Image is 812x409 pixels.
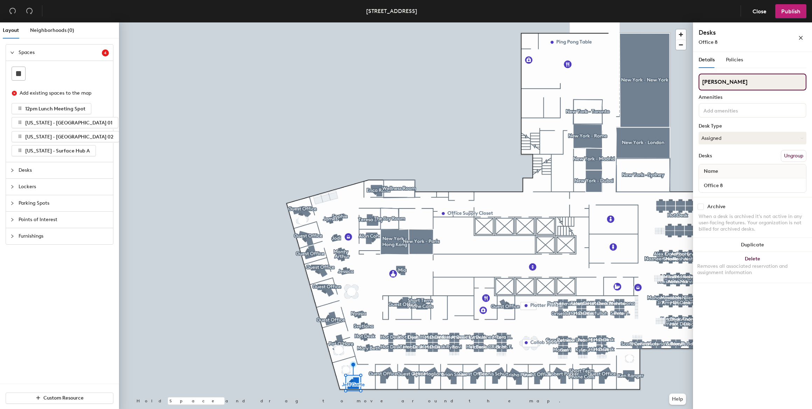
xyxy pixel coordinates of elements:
[3,27,19,33] span: Layout
[699,123,806,129] div: Desk Type
[697,263,808,276] div: Removes all associated reservation and assignment information
[10,50,14,55] span: expanded
[10,201,14,205] span: collapsed
[699,39,717,45] span: Office 8
[102,49,109,56] sup: 4
[700,165,722,178] span: Name
[699,95,806,100] div: Amenities
[12,117,118,128] button: [US_STATE] - [GEOGRAPHIC_DATA] 01
[25,106,85,112] span: 12pm Lunch Meeting Spot
[25,148,90,154] span: [US_STATE] - Surface Hub A
[19,195,109,211] span: Parking Spots
[19,162,109,178] span: Desks
[43,395,84,401] span: Custom Resource
[6,4,20,18] button: Undo (⌘ + Z)
[19,179,109,195] span: Lockers
[25,134,113,140] span: [US_STATE] - [GEOGRAPHIC_DATA] 02
[781,8,800,15] span: Publish
[699,57,715,63] span: Details
[12,91,17,96] span: close-circle
[699,132,806,144] button: Assigned
[104,50,107,55] span: 4
[19,45,102,61] span: Spaces
[775,4,806,18] button: Publish
[10,218,14,222] span: collapsed
[781,150,806,162] button: Ungroup
[693,238,812,252] button: Duplicate
[10,168,14,172] span: collapsed
[726,57,743,63] span: Policies
[700,180,805,190] input: Unnamed desk
[19,212,109,228] span: Points of Interest
[702,106,765,114] input: Add amenities
[699,28,776,37] h4: Desks
[707,204,726,210] div: Archive
[693,252,812,283] button: DeleteRemoves all associated reservation and assignment information
[12,103,91,114] button: 12pm Lunch Meeting Spot
[9,7,16,14] span: undo
[12,145,96,156] button: [US_STATE] - Surface Hub A
[747,4,772,18] button: Close
[669,394,686,405] button: Help
[30,27,74,33] span: Neighborhoods (0)
[798,35,803,40] span: close
[752,8,766,15] span: Close
[12,131,119,142] button: [US_STATE] - [GEOGRAPHIC_DATA] 02
[699,213,806,232] div: When a desk is archived it's not active in any user-facing features. Your organization is not bil...
[19,228,109,244] span: Furnishings
[25,120,112,126] span: [US_STATE] - [GEOGRAPHIC_DATA] 01
[10,234,14,238] span: collapsed
[20,89,103,97] div: Add existing spaces to the map
[366,7,417,15] div: [STREET_ADDRESS]
[699,153,712,159] div: Desks
[10,185,14,189] span: collapsed
[22,4,36,18] button: Redo (⌘ + ⇧ + Z)
[6,393,113,404] button: Custom Resource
